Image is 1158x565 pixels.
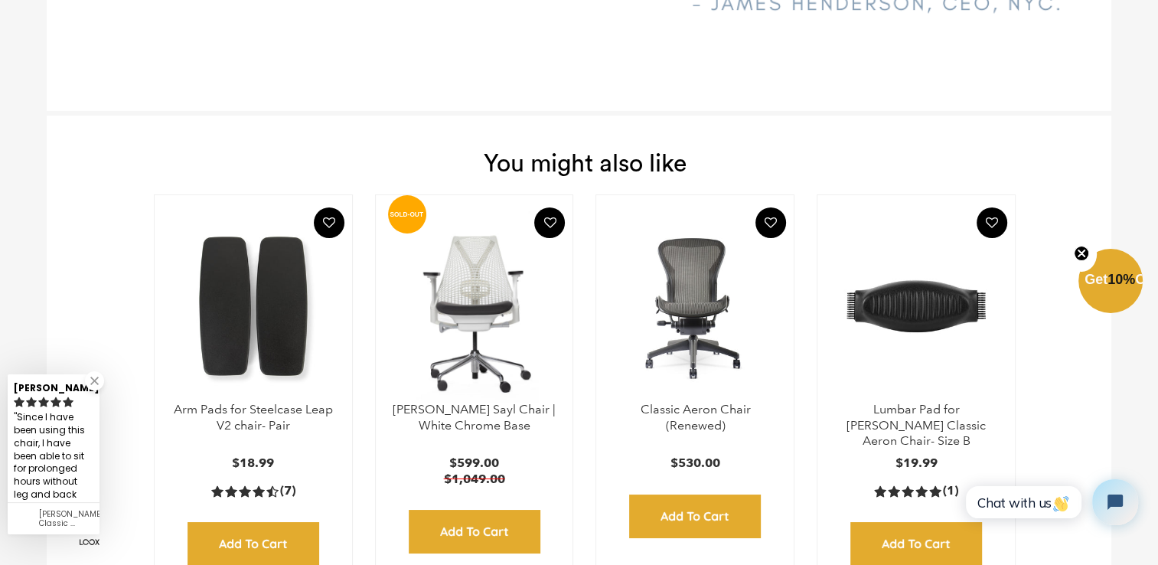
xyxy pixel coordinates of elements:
[314,207,344,238] button: Add To Wishlist
[444,472,505,486] span: $1,049.00
[1066,237,1097,272] button: Close teaser
[39,510,93,528] div: Herman Miller Classic Aeron Chair | Black | Size B (Renewed)
[14,376,93,395] div: [PERSON_NAME]
[612,211,778,402] img: Classic Aeron Chair (Renewed) - chairorama
[670,456,720,470] span: $530.00
[170,211,337,402] a: Arm Pads for Steelcase Leap V2 chair- Pair - chairorama Arm Pads for Steelcase Leap V2 chair- Pai...
[26,397,37,407] svg: rating icon full
[534,207,565,238] button: Add To Wishlist
[58,131,1112,178] h1: You might also like
[280,483,295,499] span: (7)
[393,402,556,433] a: [PERSON_NAME] Sayl Chair | White Chrome Base
[391,211,558,402] img: Herman Miller Sayl Chair | White Chrome Base - chairorama
[755,207,786,238] button: Add To Wishlist
[51,397,61,407] svg: rating icon full
[833,211,1000,402] a: Lumbar Pad for Herman Miller Classic Aeron Chair- Size B - chairorama Lumbar Pad for Herman Mille...
[63,397,73,407] svg: rating icon full
[14,397,24,407] svg: rating icon full
[1078,250,1143,315] div: Get10%OffClose teaser
[170,483,337,499] a: 4.4 rating (7 votes)
[629,495,761,538] input: Add to Cart
[1107,272,1135,287] span: 10%
[232,456,274,470] span: $18.99
[1085,272,1155,287] span: Get Off
[449,456,499,470] span: $599.00
[833,483,1000,499] a: 5.0 rating (1 votes)
[949,466,1151,538] iframe: Tidio Chat
[390,210,423,217] text: SOLD-OUT
[170,211,337,402] img: Arm Pads for Steelcase Leap V2 chair- Pair - chairorama
[640,402,750,433] a: Classic Aeron Chair (Renewed)
[14,410,93,516] div: Since I have been using this chair, I have been able to sit for prolonged hours without leg and b...
[895,456,938,470] span: $19.99
[943,483,958,499] span: (1)
[391,211,558,402] a: Herman Miller Sayl Chair | White Chrome Base - chairorama Herman Miller Sayl Chair | White Chrome...
[833,211,1000,402] img: Lumbar Pad for Herman Miller Classic Aeron Chair- Size B - chairorama
[612,211,778,402] a: Classic Aeron Chair (Renewed) - chairorama Classic Aeron Chair (Renewed) - chairorama
[977,207,1007,238] button: Add To Wishlist
[846,402,986,449] a: Lumbar Pad for [PERSON_NAME] Classic Aeron Chair- Size B
[409,510,540,554] input: Add to Cart
[38,397,49,407] svg: rating icon full
[174,402,333,433] a: Arm Pads for Steelcase Leap V2 chair- Pair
